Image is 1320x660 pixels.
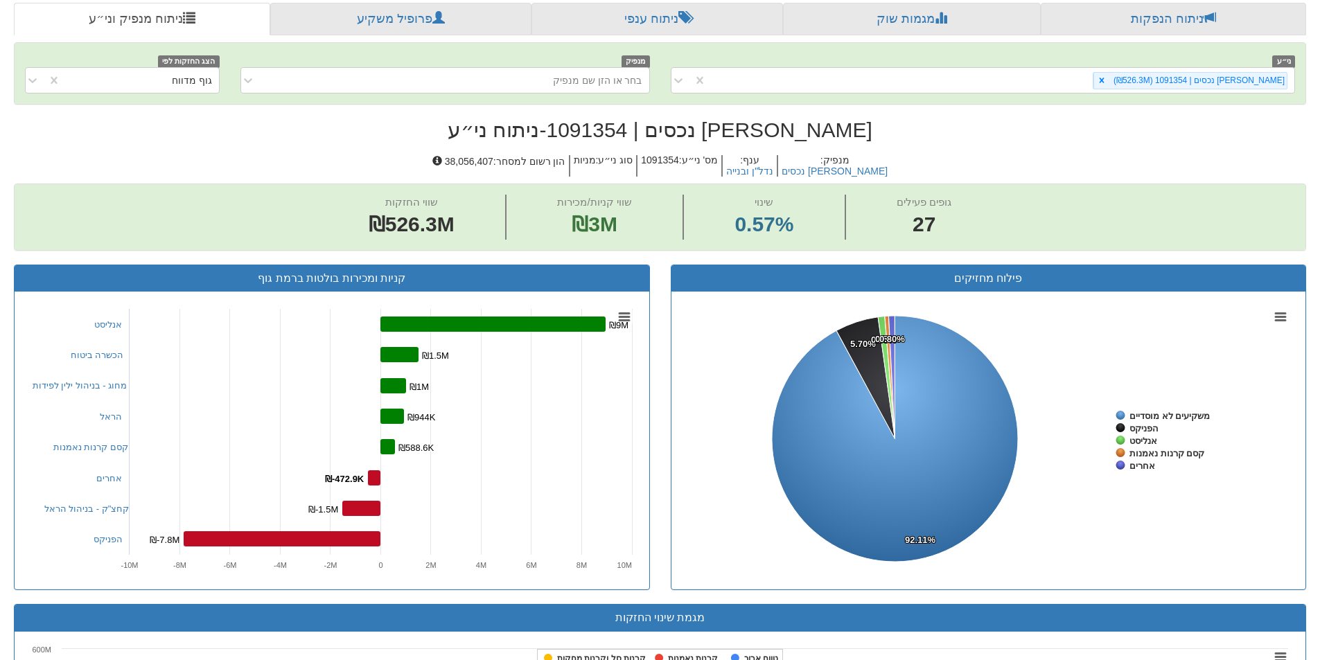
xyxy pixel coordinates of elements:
span: שווי קניות/מכירות [557,196,631,208]
span: שינוי [755,196,773,208]
a: ניתוח מנפיק וני״ע [14,3,270,36]
text: 2M [425,561,436,569]
text: 6M [526,561,536,569]
h5: ענף : [721,155,777,177]
tspan: ₪-1.5M [308,504,338,515]
h3: קניות ומכירות בולטות ברמת גוף [25,272,639,285]
span: גופים פעילים [897,196,951,208]
text: -2M [324,561,337,569]
a: אחרים [96,473,122,483]
button: נדל"ן ובנייה [726,166,773,177]
h5: מנפיק : [777,155,891,177]
span: ₪3M [572,213,617,235]
a: פרופיל משקיע [270,3,531,36]
text: 4M [475,561,486,569]
text: 600M [32,645,51,654]
tspan: 0.88% [871,335,897,345]
tspan: הפניקס [1129,423,1159,434]
a: הפניקס [94,534,123,544]
text: -4M [274,561,287,569]
text: 0 [378,561,382,569]
text: -10M [121,561,138,569]
h3: פילוח מחזיקים [682,272,1296,285]
span: ₪526.3M [369,213,455,235]
text: -6M [223,561,236,569]
a: מגמות שוק [783,3,1040,36]
a: מחוג - בניהול ילין לפידות [33,380,127,391]
a: ניתוח הנפקות [1041,3,1306,36]
tspan: קסם קרנות נאמנות [1129,448,1204,458]
span: ני״ע [1272,55,1295,67]
button: [PERSON_NAME] נכסים [782,166,888,177]
div: [PERSON_NAME] נכסים | 1091354 (₪526.3M) [1109,73,1287,89]
h5: מס' ני״ע : 1091354 [636,155,721,177]
h5: סוג ני״ע : מניות [569,155,637,177]
div: גוף מדווח [172,73,212,87]
tspan: ₪944K [407,412,436,422]
tspan: ₪-7.8M [150,535,179,545]
a: קסם קרנות נאמנות [53,442,128,452]
a: הראל [100,411,122,422]
span: 0.57% [734,210,793,240]
h2: [PERSON_NAME] נכסים | 1091354 - ניתוח ני״ע [14,118,1306,141]
tspan: אחרים [1129,461,1155,471]
tspan: משקיעים לא מוסדיים [1129,411,1210,421]
h3: מגמת שינוי החזקות [25,612,1295,624]
tspan: ₪588.6K [398,443,434,453]
text: -8M [173,561,186,569]
span: מנפיק [622,55,650,67]
tspan: 92.11% [905,535,936,545]
a: הכשרה ביטוח [71,350,124,360]
span: שווי החזקות [385,196,438,208]
tspan: ₪9M [609,320,628,330]
span: הצג החזקות לפי [158,55,219,67]
tspan: 0.50% [875,334,901,344]
a: ניתוח ענפי [531,3,783,36]
tspan: ₪1.5M [422,350,449,361]
h5: הון רשום למסחר : 38,056,407 [429,155,569,177]
tspan: ₪-472.9K [325,474,364,484]
tspan: אנליסט [1129,436,1157,446]
a: קחצ"ק - בניהול הראל [44,503,130,514]
a: אנליסט [94,319,122,330]
tspan: 0.80% [879,334,905,344]
tspan: 5.70% [850,339,876,349]
div: בחר או הזן שם מנפיק [553,73,642,87]
text: 8M [576,561,586,569]
tspan: ₪1M [410,382,429,392]
span: 27 [897,210,951,240]
text: 10M [617,561,631,569]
